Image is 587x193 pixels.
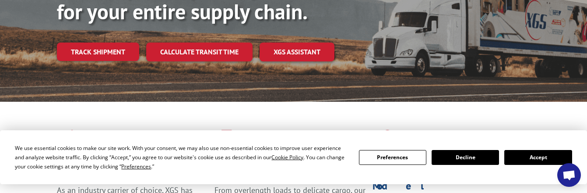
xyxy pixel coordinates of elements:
[432,150,499,165] button: Decline
[359,150,426,165] button: Preferences
[15,143,348,171] div: We use essential cookies to make our site work. With your consent, we may also use non-essential ...
[271,154,303,161] span: Cookie Policy
[260,43,334,61] a: XGS ASSISTANT
[57,43,139,61] a: Track shipment
[121,163,151,170] span: Preferences
[146,43,253,61] a: Calculate transit time
[557,163,581,187] div: Open chat
[504,150,572,165] button: Accept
